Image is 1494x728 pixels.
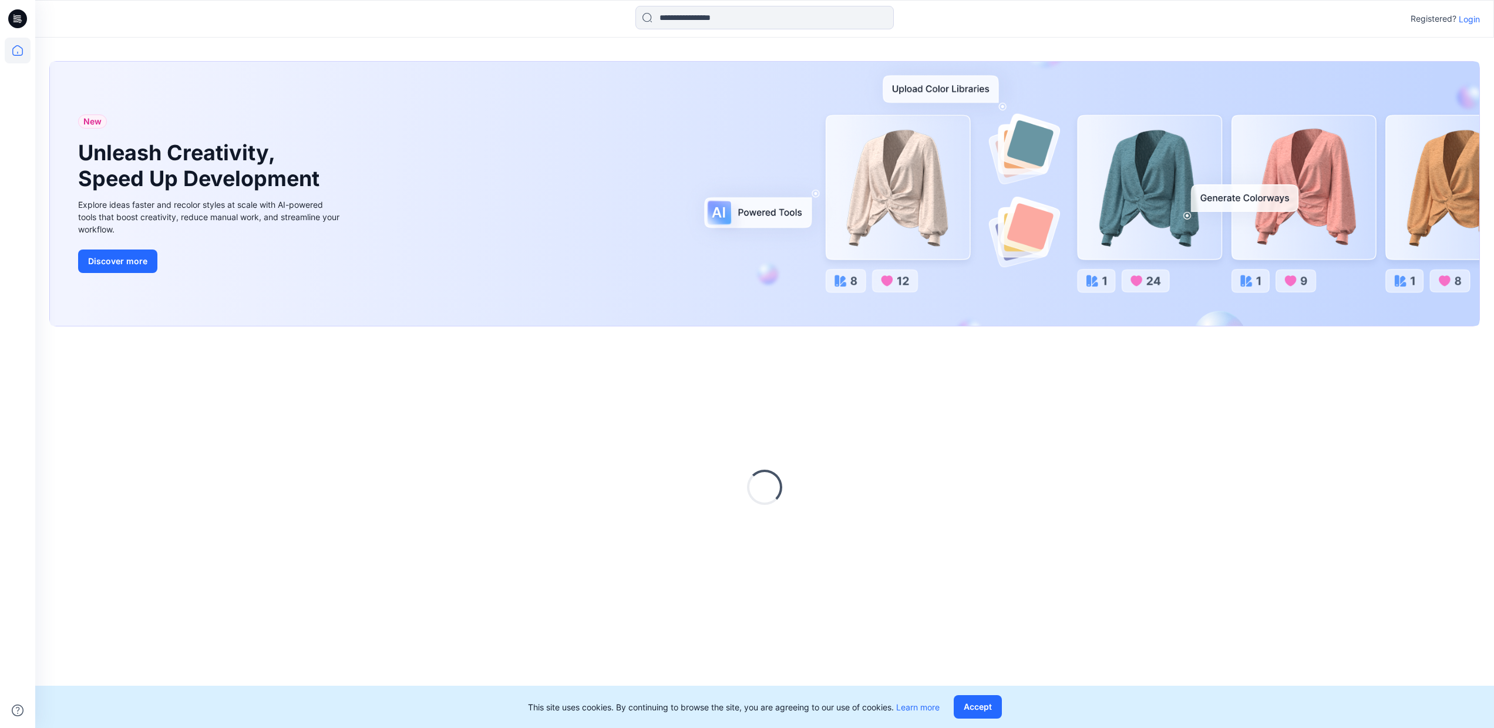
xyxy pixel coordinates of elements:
[78,140,325,191] h1: Unleash Creativity, Speed Up Development
[896,702,940,712] a: Learn more
[78,250,342,273] a: Discover more
[954,695,1002,719] button: Accept
[78,198,342,235] div: Explore ideas faster and recolor styles at scale with AI-powered tools that boost creativity, red...
[83,114,102,129] span: New
[528,701,940,713] p: This site uses cookies. By continuing to browse the site, you are agreeing to our use of cookies.
[1411,12,1456,26] p: Registered?
[78,250,157,273] button: Discover more
[1459,13,1480,25] p: Login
